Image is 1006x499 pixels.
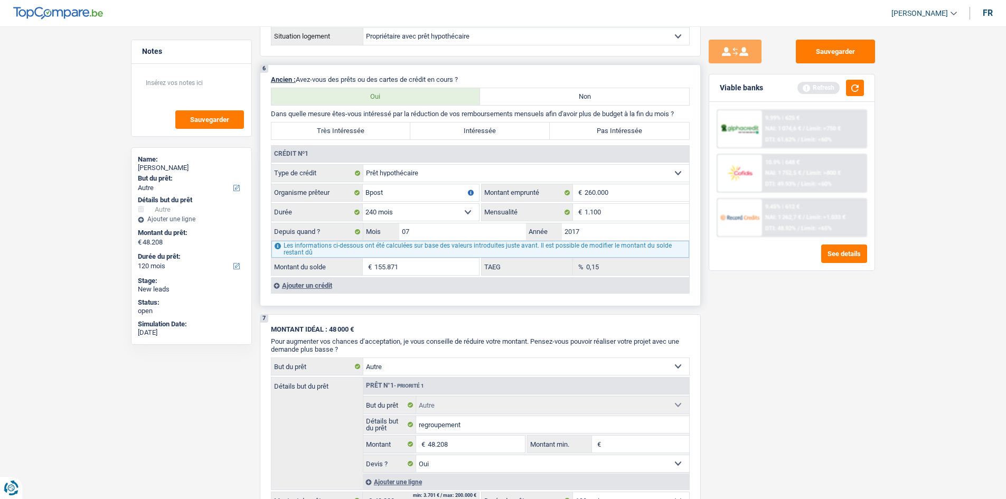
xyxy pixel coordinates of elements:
[720,123,759,135] img: AlphaCredit
[573,204,585,221] span: €
[271,165,363,182] label: Type de crédit
[765,125,801,132] span: NAI: 1 074,6 €
[271,337,679,353] span: Pour augmenter vos chances d’acceptation, je vous conseille de réduire votre montant. Pensez-vous...
[271,223,363,240] label: Depuis quand ?
[271,277,689,293] div: Ajouter un crédit
[806,125,841,132] span: Limit: >750 €
[482,184,573,201] label: Montant emprunté
[138,238,142,247] span: €
[765,159,800,166] div: 10.9% | 648 €
[765,225,796,232] span: DTI: 48.92%
[550,123,689,139] label: Pas Intéressée
[138,229,243,237] label: Montant du prêt:
[363,382,427,389] div: Prêt n°1
[271,76,690,83] p: Avez-vous des prêts ou des cartes de crédit en cours ?
[482,204,573,221] label: Mensualité
[562,223,689,240] input: AAAA
[271,378,363,390] label: Détails but du prêt
[260,315,268,323] div: 7
[806,214,845,221] span: Limit: >1.033 €
[138,320,245,328] div: Simulation Date:
[271,110,690,118] p: Dans quelle mesure êtes-vous intéressé par la réduction de vos remboursements mensuels afin d'avo...
[271,150,311,157] div: Crédit nº1
[821,244,867,263] button: See details
[363,397,417,413] label: But du prêt
[142,47,241,56] h5: Notes
[271,123,411,139] label: Très Intéressée
[765,214,801,221] span: NAI: 1 262,7 €
[765,115,800,121] div: 9.99% | 625 €
[271,241,689,258] div: Les informations ci-dessous ont été calculées sur base des valeurs introduites juste avant. Il es...
[138,328,245,337] div: [DATE]
[138,285,245,294] div: New leads
[526,223,562,240] label: Année
[797,181,800,187] span: /
[175,110,244,129] button: Sauvegarder
[883,5,957,22] a: [PERSON_NAME]
[363,223,399,240] label: Mois
[803,125,805,132] span: /
[271,325,354,333] span: MONTANT IDÉAL : 48 000 €
[592,436,604,453] span: €
[271,184,363,201] label: Organisme prêteur
[416,436,428,453] span: €
[138,196,245,204] div: Détails but du prêt
[13,7,103,20] img: TopCompare Logo
[891,9,948,18] span: [PERSON_NAME]
[138,215,245,223] div: Ajouter une ligne
[803,170,805,176] span: /
[528,436,592,453] label: Montant min.
[271,358,363,375] label: But du prêt
[806,170,841,176] span: Limit: >800 €
[796,40,875,63] button: Sauvegarder
[363,258,374,275] span: €
[720,83,763,92] div: Viable banks
[797,225,800,232] span: /
[260,65,268,73] div: 6
[138,252,243,261] label: Durée du prêt:
[138,155,245,164] div: Name:
[720,208,759,227] img: Record Credits
[271,88,481,105] label: Oui
[138,277,245,285] div: Stage:
[190,116,229,123] span: Sauvegarder
[797,82,840,93] div: Refresh
[138,174,243,183] label: But du prêt:
[765,136,796,143] span: DTI: 61.62%
[138,298,245,307] div: Status:
[410,123,550,139] label: Intéressée
[765,181,796,187] span: DTI: 49.93%
[765,170,801,176] span: NAI: 1 752,5 €
[801,225,832,232] span: Limit: <65%
[138,307,245,315] div: open
[573,184,585,201] span: €
[720,163,759,183] img: Cofidis
[271,258,363,275] label: Montant du solde
[801,136,832,143] span: Limit: <60%
[399,223,526,240] input: MM
[797,136,800,143] span: /
[271,27,363,45] th: Situation logement
[271,204,363,221] label: Durée
[480,88,689,105] label: Non
[801,181,832,187] span: Limit: <60%
[394,383,424,389] span: - Priorité 1
[413,493,476,498] div: min: 3.701 € / max: 200.000 €
[271,76,296,83] span: Ancien :
[765,203,800,210] div: 9.45% | 612 €
[573,258,586,275] span: %
[138,164,245,172] div: [PERSON_NAME]
[983,8,993,18] div: fr
[482,258,573,275] label: TAEG
[363,436,417,453] label: Montant
[363,455,417,472] label: Devis ?
[363,416,417,433] label: Détails but du prêt
[363,474,689,489] div: Ajouter une ligne
[803,214,805,221] span: /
